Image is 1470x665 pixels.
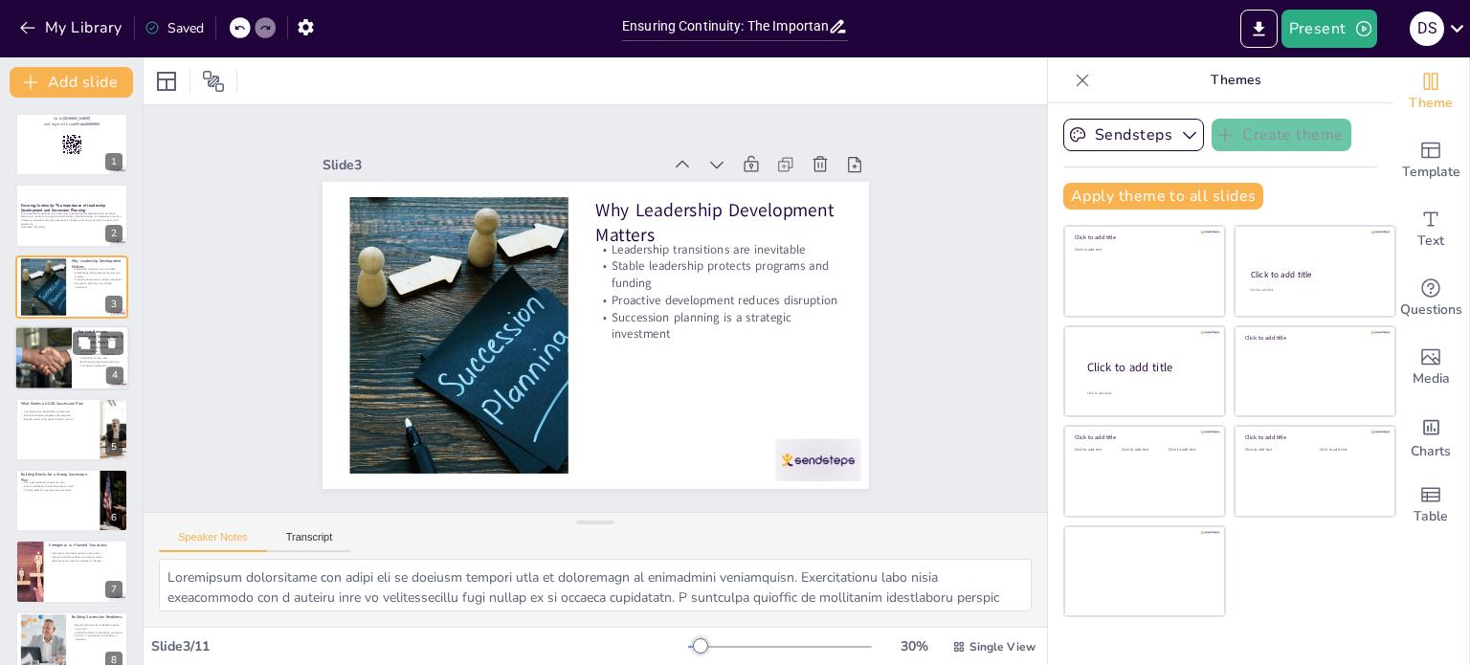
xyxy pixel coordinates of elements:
div: 5 [105,438,122,455]
span: Position [202,70,225,93]
textarea: Loremipsum dolorsitame con adipi eli se doeiusm tempori utla et doloremagn al enimadmini veniamqu... [159,559,1032,611]
p: Regular assessments of leadership gaps are crucial [72,623,122,630]
div: Click to add title [1245,334,1382,342]
button: My Library [14,12,130,43]
p: Proactive development reduces disruption [595,292,841,309]
button: Duplicate Slide [73,332,96,355]
div: Get real-time input from your audience [1392,264,1469,333]
p: Proactive development reduces disruption [72,277,122,281]
div: Slide 3 / 11 [151,637,688,655]
div: Click to add text [1122,448,1165,453]
p: What Makes a GOOD Succession Plan [21,401,95,407]
button: D S [1410,10,1444,48]
p: Succession planning is a strategic investment [595,309,841,344]
p: Emergency transitions require quick action [49,552,122,556]
div: Click to add title [1245,433,1382,441]
div: Add images, graphics, shapes or video [1392,333,1469,402]
p: Both scenarios must be included in the plan [49,559,122,563]
div: Click to add title [1087,359,1210,375]
span: Text [1417,231,1444,252]
p: Comprehensive role profiles are essential [21,410,95,413]
p: Both require intentional planning and board involvement [78,361,123,367]
input: Insert title [622,12,828,40]
div: Slide 3 [323,156,662,174]
p: Planned transitions allow for strategic review [49,556,122,560]
div: Click to add title [1075,233,1212,241]
div: Layout [151,66,182,97]
p: Key organizational contacts are vital [21,481,95,485]
p: Leadership Development builds skills and confidence [78,346,123,353]
div: 5 [15,398,128,461]
div: 4 [14,325,129,390]
strong: [DOMAIN_NAME] [63,117,91,122]
p: Involve the Board in identifying successors [72,631,122,634]
div: 30 % [891,637,937,655]
button: Transcript [267,531,352,552]
p: Defined transition processes are necessary [21,413,95,417]
div: Click to add text [1169,448,1212,453]
p: Stable leadership protects programs and funding [72,271,122,277]
p: Leadership transitions are inevitable [595,241,841,258]
button: Delete Slide [100,332,123,355]
div: Click to add text [1250,288,1377,293]
button: Apply theme to all slides [1063,183,1263,210]
p: Training in governance and strategy is important [72,633,122,640]
p: Succession Planning prepares individuals for key roles [78,353,123,360]
div: Click to add text [1320,448,1380,453]
div: Saved [145,19,204,37]
div: Click to add text [1075,448,1118,453]
button: Add slide [10,67,133,98]
button: Export to PowerPoint [1240,10,1278,48]
div: Add charts and graphs [1392,402,1469,471]
p: Training plans for successors are essential [21,488,95,492]
p: Why Leadership Development Matters [595,197,841,248]
p: Building Succession Readiness [72,614,122,620]
div: 2 [105,225,122,242]
div: Click to add title [1075,433,1212,441]
div: Click to add text [1075,248,1212,253]
div: Click to add text [1245,448,1305,453]
p: Access credentials should be securely stored [21,484,95,488]
div: 2 [15,184,128,247]
div: 1 [15,113,128,176]
p: Themes [1098,57,1373,103]
div: Click to add body [1087,390,1208,395]
div: Add ready made slides [1392,126,1469,195]
span: Single View [969,639,1036,654]
strong: Ensuring Continuity: The Importance of Leadership Development and Succession Planning [21,202,105,212]
p: Generated with [URL] [21,225,122,229]
span: Template [1402,162,1460,183]
p: This presentation explores the critical role of leadership development and succession planning in... [21,211,122,226]
p: Leadership transitions are inevitable [72,267,122,271]
button: Sendsteps [1063,119,1204,151]
button: Create theme [1212,119,1351,151]
p: Stable leadership protects programs and funding [595,257,841,292]
div: D S [1410,11,1444,46]
div: 3 [105,296,122,313]
div: 6 [105,509,122,526]
span: Charts [1411,441,1451,462]
div: Change the overall theme [1392,57,1469,126]
div: 7 [105,581,122,598]
p: The Link Between Leadership Development & Succession Planning [78,329,123,345]
p: Why Leadership Development Matters [72,258,122,269]
span: Theme [1409,93,1453,114]
p: Succession planning is a strategic investment [72,281,122,288]
span: Questions [1400,299,1462,321]
div: 1 [105,153,122,170]
button: Present [1281,10,1377,48]
span: Media [1413,368,1450,389]
p: Regular review cycle keeps the plan current [21,417,95,421]
div: 6 [15,469,128,532]
div: 7 [15,540,128,603]
div: Add text boxes [1392,195,1469,264]
div: Add a table [1392,471,1469,540]
p: Building Blocks for a Strong Succession Plan [21,472,95,482]
div: 4 [106,367,123,385]
p: and login with code [21,122,122,127]
div: Click to add title [1251,269,1378,280]
div: 3 [15,255,128,319]
button: Speaker Notes [159,531,267,552]
p: Emergency vs. Planned Transitions [49,543,122,549]
span: Table [1414,506,1448,527]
